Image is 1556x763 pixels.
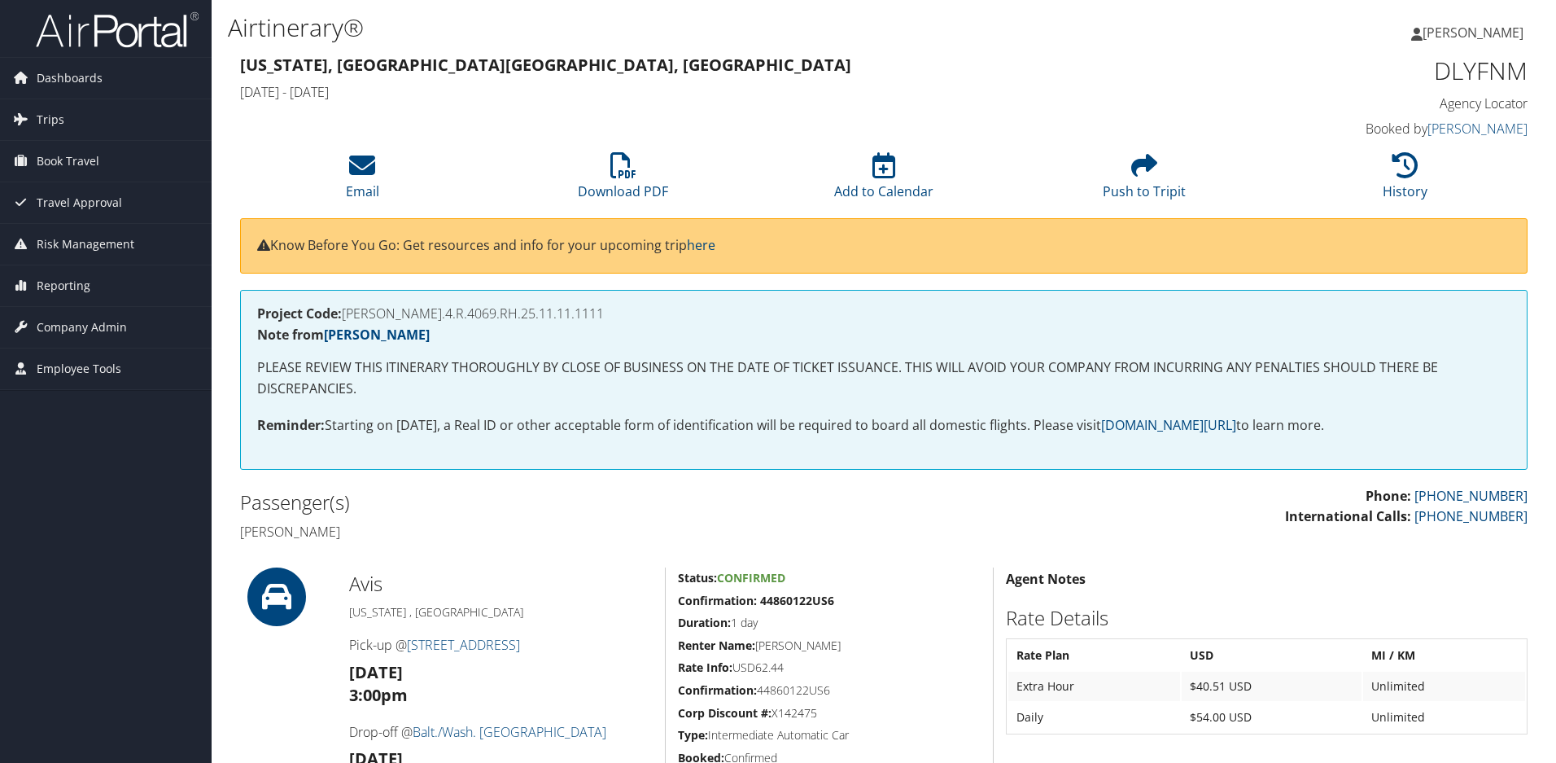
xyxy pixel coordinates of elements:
[678,727,981,743] h5: Intermediate Automatic Car
[407,636,520,654] a: [STREET_ADDRESS]
[1224,120,1528,138] h4: Booked by
[678,705,981,721] h5: X142475
[257,235,1510,257] p: Know Before You Go: Get resources and info for your upcoming trip
[228,11,1103,45] h1: Airtinerary®
[257,307,1510,320] h4: [PERSON_NAME].4.R.4069.RH.25.11.11.1111
[349,604,653,620] h5: [US_STATE] , [GEOGRAPHIC_DATA]
[1383,161,1427,200] a: History
[240,54,851,76] strong: [US_STATE], [GEOGRAPHIC_DATA] [GEOGRAPHIC_DATA], [GEOGRAPHIC_DATA]
[678,638,981,654] h5: [PERSON_NAME]
[1363,672,1525,701] td: Unlimited
[1008,703,1179,732] td: Daily
[834,161,933,200] a: Add to Calendar
[678,660,732,675] strong: Rate Info:
[1224,54,1528,88] h1: DLYFNM
[349,570,653,598] h2: Avis
[37,224,134,265] span: Risk Management
[1414,507,1528,525] a: [PHONE_NUMBER]
[1008,641,1179,670] th: Rate Plan
[678,727,708,743] strong: Type:
[678,615,981,631] h5: 1 day
[349,684,408,706] strong: 3:00pm
[257,305,342,322] strong: Project Code:
[678,705,771,721] strong: Corp Discount #:
[1363,703,1525,732] td: Unlimited
[1103,161,1186,200] a: Push to Tripit
[1182,641,1362,670] th: USD
[37,58,103,99] span: Dashboards
[240,523,872,541] h4: [PERSON_NAME]
[37,141,99,182] span: Book Travel
[1363,641,1525,670] th: MI / KM
[678,615,731,630] strong: Duration:
[257,415,1510,436] p: Starting on [DATE], a Real ID or other acceptable form of identification will be required to boar...
[349,723,653,741] h4: Drop-off @
[1366,487,1411,505] strong: Phone:
[678,682,981,699] h5: 44860122US6
[257,416,325,434] strong: Reminder:
[1006,570,1086,588] strong: Agent Notes
[346,161,379,200] a: Email
[413,723,606,741] a: Balt./Wash. [GEOGRAPHIC_DATA]
[37,182,122,223] span: Travel Approval
[324,326,430,344] a: [PERSON_NAME]
[1006,604,1528,632] h2: Rate Details
[1427,120,1528,138] a: [PERSON_NAME]
[678,660,981,676] h5: USD62.44
[349,661,403,683] strong: [DATE]
[717,570,785,585] span: Confirmed
[240,83,1200,101] h4: [DATE] - [DATE]
[1101,416,1236,434] a: [DOMAIN_NAME][URL]
[240,489,872,516] h2: Passenger(s)
[1423,24,1523,42] span: [PERSON_NAME]
[1414,487,1528,505] a: [PHONE_NUMBER]
[1224,94,1528,112] h4: Agency Locator
[678,638,755,653] strong: Renter Name:
[678,570,717,585] strong: Status:
[37,307,127,348] span: Company Admin
[257,357,1510,399] p: PLEASE REVIEW THIS ITINERARY THOROUGHLY BY CLOSE OF BUSINESS ON THE DATE OF TICKET ISSUANCE. THIS...
[37,349,121,389] span: Employee Tools
[1285,507,1411,525] strong: International Calls:
[349,636,653,654] h4: Pick-up @
[1411,8,1540,57] a: [PERSON_NAME]
[37,265,90,306] span: Reporting
[36,11,199,49] img: airportal-logo.png
[37,99,64,140] span: Trips
[1008,672,1179,701] td: Extra Hour
[1182,703,1362,732] td: $54.00 USD
[578,161,668,200] a: Download PDF
[1182,672,1362,701] td: $40.51 USD
[678,682,757,698] strong: Confirmation:
[678,593,834,608] strong: Confirmation: 44860122US6
[687,236,715,254] a: here
[257,326,430,344] strong: Note from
